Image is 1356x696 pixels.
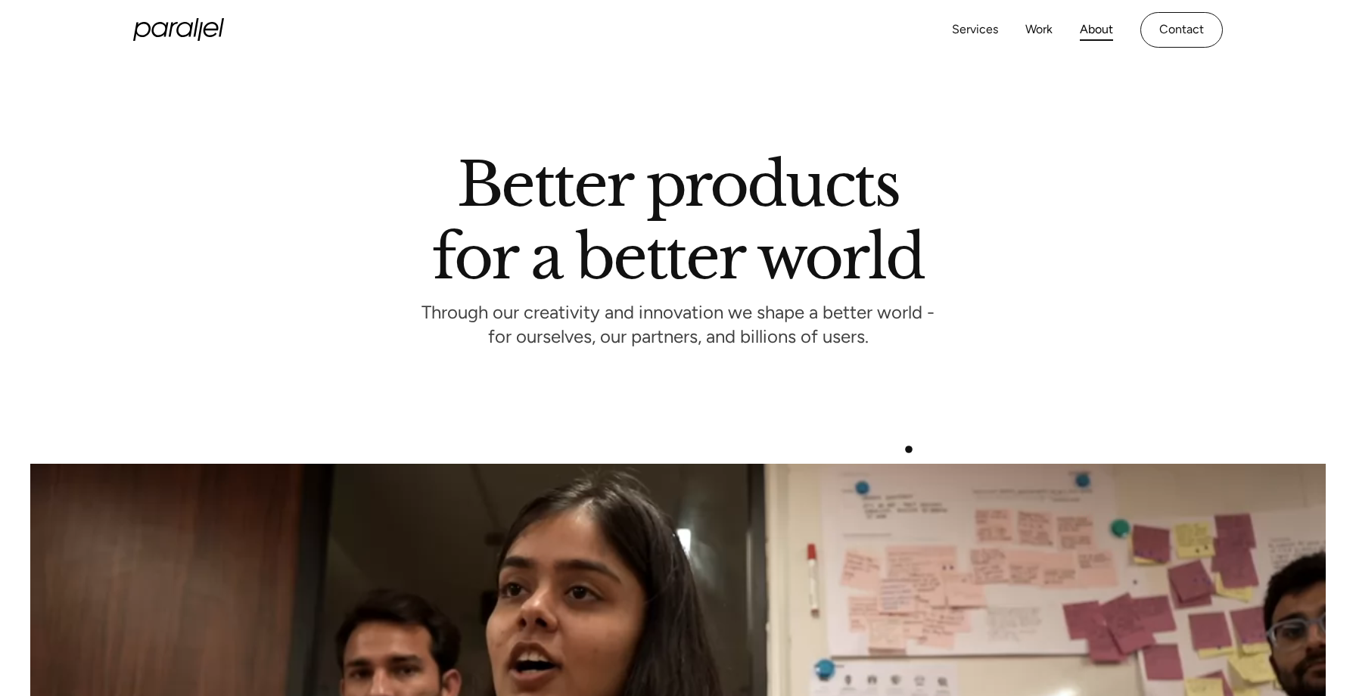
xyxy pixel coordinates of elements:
[952,19,998,41] a: Services
[1080,19,1113,41] a: About
[1025,19,1053,41] a: Work
[432,163,923,279] h1: Better products for a better world
[1140,12,1223,48] a: Contact
[421,306,935,347] p: Through our creativity and innovation we shape a better world - for ourselves, our partners, and ...
[133,18,224,41] a: home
